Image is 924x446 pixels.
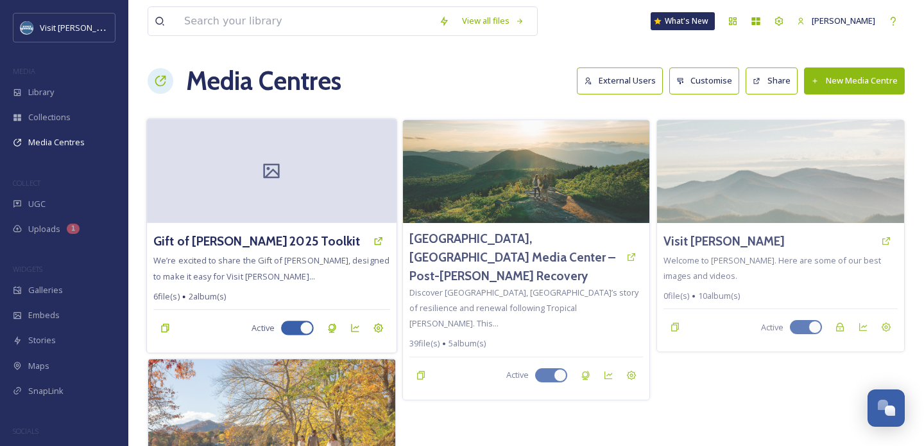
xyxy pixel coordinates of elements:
span: Visit [PERSON_NAME] [40,21,121,33]
a: Visit [PERSON_NAME] [663,232,785,251]
img: 061825%204556%20visit%20haywood%20day%204-Edit.jpg [403,120,650,223]
a: What's New [651,12,715,30]
span: We’re excited to share the Gift of [PERSON_NAME], designed to make it easy for Visit [PERSON_NAME... [153,254,389,281]
span: Welcome to [PERSON_NAME]. Here are some of our best images and videos. [663,254,881,281]
button: Open Chat [868,389,905,427]
span: Galleries [28,284,63,296]
span: WIDGETS [13,264,42,274]
span: [PERSON_NAME] [812,15,875,26]
span: Active [252,322,274,334]
span: Library [28,86,54,98]
span: Active [761,321,783,334]
span: COLLECT [13,178,40,188]
a: Customise [669,67,746,94]
span: Media Centres [28,136,85,148]
span: Uploads [28,223,60,235]
span: 10 album(s) [698,290,740,302]
img: images.png [21,21,33,34]
span: SOCIALS [13,426,38,436]
span: Discover [GEOGRAPHIC_DATA], [GEOGRAPHIC_DATA]’s story of resilience and renewal following Tropica... [409,287,638,329]
a: Gift of [PERSON_NAME] 2025 Toolkit [153,232,360,251]
a: [PERSON_NAME] [791,8,882,33]
span: MEDIA [13,66,35,76]
span: 2 album(s) [189,290,227,303]
a: [GEOGRAPHIC_DATA], [GEOGRAPHIC_DATA] Media Center – Post-[PERSON_NAME] Recovery [409,229,620,285]
div: 1 [67,224,80,234]
span: 6 file(s) [153,290,179,303]
img: wes-hicks-Qa2rx5RSAAI-unsplash.jpg [657,120,904,223]
button: Customise [669,67,740,94]
span: UGC [28,198,46,210]
span: Active [506,369,529,381]
span: 0 file(s) [663,290,689,302]
a: View all files [456,8,531,33]
input: Search your library [178,7,432,35]
h1: Media Centres [186,62,341,100]
span: 5 album(s) [449,337,486,350]
button: New Media Centre [804,67,905,94]
a: External Users [577,67,669,94]
button: Share [746,67,798,94]
button: External Users [577,67,663,94]
span: Stories [28,334,56,346]
span: Maps [28,360,49,372]
span: Collections [28,111,71,123]
span: 39 file(s) [409,337,440,350]
span: Embeds [28,309,60,321]
span: SnapLink [28,385,64,397]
